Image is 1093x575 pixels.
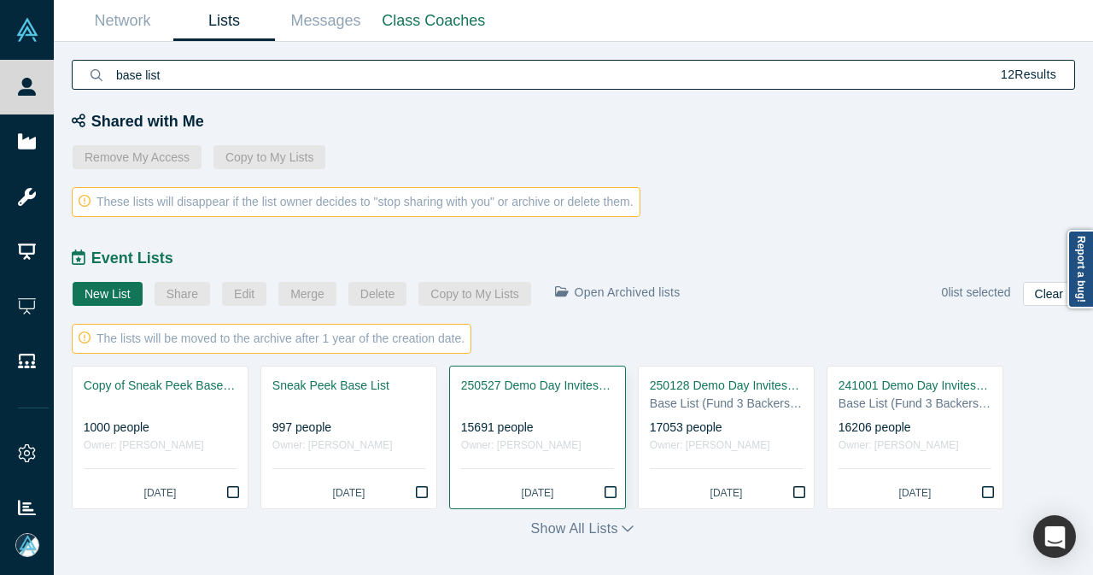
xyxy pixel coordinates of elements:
[72,187,640,217] div: These lists will disappear if the list owner decides to "stop sharing with you" or archive or del...
[275,1,377,41] a: Messages
[1023,282,1075,306] button: Clear
[272,377,425,395] div: Sneak Peek Base List
[84,419,237,437] div: 1000 people
[839,395,991,413] div: Base List (Fund 3 Backers, Faculty Mentors, Coaches)
[72,324,471,354] div: The lists will be moved to the archive after 1 year of the creation date.
[261,367,436,508] a: Sneak Peek Base List997 peopleOwner: [PERSON_NAME][DATE]
[973,478,1002,508] button: Bookmark
[72,247,1093,270] div: Event Lists
[173,1,275,41] a: Lists
[461,419,614,437] div: 15691 people
[15,533,39,557] img: Mia Scott's Account
[650,395,803,413] div: Base List (Fund 3 Backers, Faculty Mentors, Coaches, Current Founders, Alumni Mentors)
[213,145,325,169] button: Copy to My Lists
[531,519,634,539] button: Show all lists
[218,478,248,508] button: Bookmark
[839,437,991,455] div: Owner: [PERSON_NAME]
[278,282,336,306] button: Merge
[272,419,425,437] div: 997 people
[72,110,1093,133] div: Shared with Me
[650,485,803,501] div: [DATE]
[1001,67,1014,81] span: 12
[272,485,425,501] div: [DATE]
[461,485,614,501] div: [DATE]
[15,18,39,42] img: Alchemist Vault Logo
[784,478,814,508] button: Bookmark
[84,377,237,395] div: Copy of Sneak Peek Base List
[84,437,237,455] div: Owner: [PERSON_NAME]
[461,437,614,455] div: Owner: [PERSON_NAME]
[1001,67,1056,81] span: Results
[418,282,530,306] button: Copy to My Lists
[650,437,803,455] div: Owner: [PERSON_NAME]
[73,367,248,508] a: Copy of Sneak Peek Base List1000 peopleOwner: [PERSON_NAME][DATE]
[450,367,625,508] a: 250527 Demo Day Invites_Base List15691 peopleOwner: [PERSON_NAME][DATE]
[114,55,983,95] input: Search by List name or people name
[222,282,266,306] button: Edit
[650,419,803,437] div: 17053 people
[155,282,210,306] button: Share
[595,478,625,508] button: Bookmark
[406,478,436,508] button: Bookmark
[942,285,1011,299] span: 0 list selected
[650,377,803,395] div: 250128 Demo Day Invites_Base List
[839,485,991,501] div: [DATE]
[639,367,814,508] a: 250128 Demo Day Invites_Base ListBase List (Fund 3 Backers, Faculty Mentors, Coaches, Current Fou...
[72,1,173,41] a: Network
[377,1,491,41] a: Class Coaches
[73,282,143,306] button: New List
[84,485,237,501] div: [DATE]
[1067,230,1093,308] a: Report a bug!
[555,284,681,302] a: Open Archived lists
[839,419,991,437] div: 16206 people
[827,367,1002,508] a: 241001 Demo Day Invites_Base ListBase List (Fund 3 Backers, Faculty Mentors, Coaches)16206 people...
[839,377,991,395] div: 241001 Demo Day Invites_Base List
[272,437,425,455] div: Owner: [PERSON_NAME]
[461,377,614,395] div: 250527 Demo Day Invites_Base List
[73,145,202,169] button: Remove My Access
[348,282,406,306] button: Delete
